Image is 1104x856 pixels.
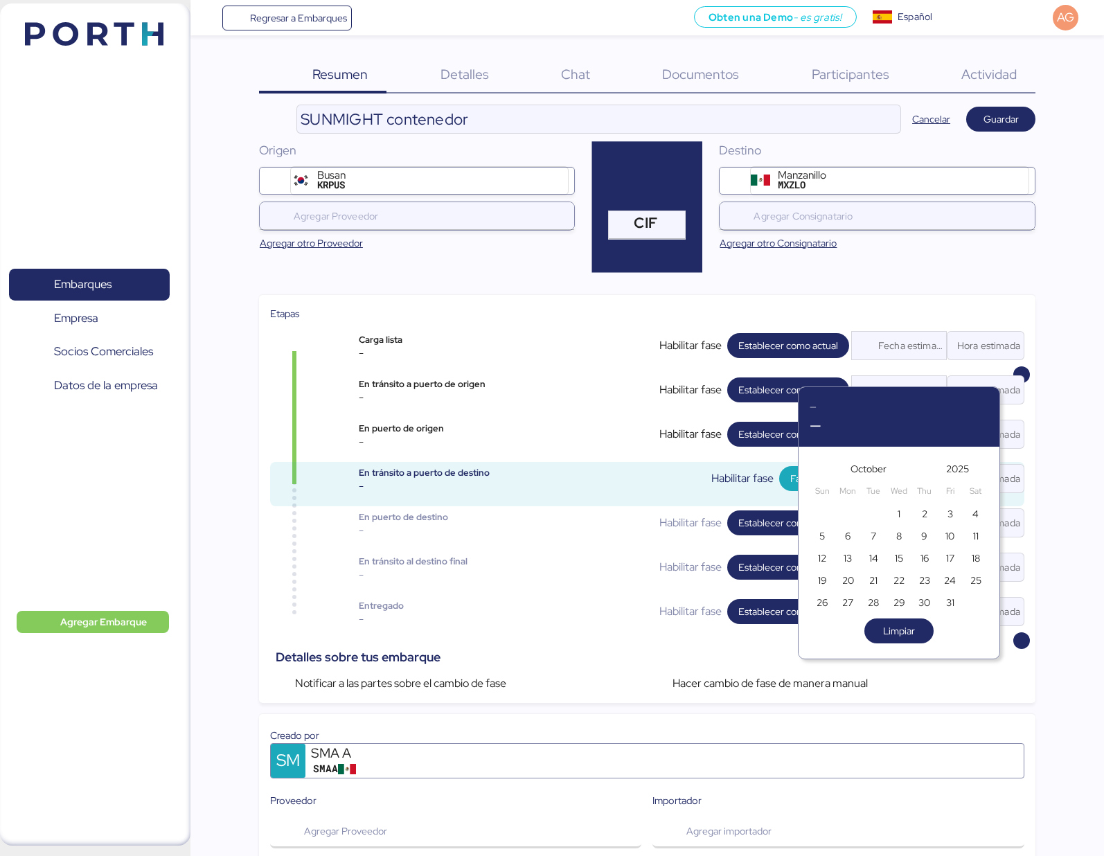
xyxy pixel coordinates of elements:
button: 10 [940,525,961,546]
div: - [359,567,525,583]
button: 30 [914,591,935,612]
div: MXZLO [778,180,826,190]
span: Habilitar fase [659,559,722,576]
span: 5 [819,528,825,544]
span: 15 [895,550,903,567]
div: En tránsito a puerto de destino [359,468,525,478]
span: Limpiar [883,623,915,639]
button: Limpiar [864,618,934,643]
div: — [810,398,988,416]
button: 3 [940,503,961,524]
div: Carga lista [359,335,525,345]
span: AG [1057,8,1074,26]
div: En tránsito a puerto de origen [359,380,525,389]
button: 16 [914,547,935,568]
div: Busan [317,170,346,180]
span: Establecer como actual [738,559,838,576]
span: 18 [972,550,980,567]
button: October [848,458,889,480]
div: En puerto de origen [359,424,525,434]
span: 21 [869,572,878,589]
div: - [359,611,525,627]
div: Detalles sobre tus embarque [276,648,1024,666]
span: Establecer como actual [738,382,838,398]
div: Fri [940,481,961,501]
span: Habilitar fase [659,515,722,531]
span: Resumen [312,65,368,83]
button: 15 [889,547,909,568]
a: Embarques [9,269,170,301]
span: Datos de la empresa [54,375,158,395]
span: 27 [842,594,853,611]
button: 6 [837,525,858,546]
span: 17 [946,550,954,567]
button: 19 [812,569,833,590]
span: 4 [972,506,979,522]
span: Establecer como actual [738,426,838,443]
span: 6 [845,528,851,544]
button: 27 [837,591,858,612]
a: Datos de la empresa [9,370,170,402]
button: 4 [965,503,986,524]
span: Habilitar fase [659,426,722,443]
div: Thu [914,481,935,501]
span: 7 [871,528,876,544]
span: 3 [947,506,953,522]
span: Establecer como actual [738,603,838,620]
span: SM [276,748,300,773]
div: Tue [863,481,884,501]
button: Agregar otro Proveedor [249,231,374,256]
span: 1 [898,506,900,522]
div: Origen [259,141,576,159]
a: Empresa [9,303,170,335]
span: 8 [896,528,902,544]
button: 21 [863,569,884,590]
span: Actividad [961,65,1017,83]
span: Detalles [440,65,489,83]
button: Fase actual [779,466,849,491]
button: 13 [837,547,858,568]
button: 31 [940,591,961,612]
span: 2025 [946,461,969,477]
span: 19 [818,572,827,589]
input: Agregar Proveedor [291,208,550,224]
button: 23 [914,569,935,590]
button: 24 [940,569,961,590]
span: Hacer cambio de fase de manera manual [673,675,868,692]
span: October [851,461,887,477]
div: - [359,522,525,539]
div: Etapas [270,306,1024,321]
span: Guardar [983,111,1019,127]
button: 25 [965,569,986,590]
button: Establecer como actual [727,599,849,624]
span: Participantes [812,65,889,83]
button: 2025 [943,458,972,480]
span: Chat [561,65,590,83]
span: 25 [970,572,981,589]
div: - [359,478,525,494]
span: Agregar importador [686,823,772,839]
span: Regresar a Embarques [250,10,347,26]
span: Agregar otro Consignatario [720,235,837,251]
button: 28 [863,591,884,612]
button: Establecer como actual [727,377,849,402]
span: Habilitar fase [659,382,722,398]
div: En tránsito al destino final [359,557,525,567]
button: 29 [889,591,909,612]
button: Establecer como actual [727,422,849,447]
span: 2 [922,506,927,522]
div: Entregado [359,601,525,611]
input: Hora estimada [947,376,1024,404]
input: Hora estimada [947,332,1024,359]
button: Guardar [966,107,1035,132]
span: Agregar Embarque [60,614,147,630]
span: 29 [893,594,905,611]
div: Creado por [270,728,1024,743]
span: 31 [946,594,954,611]
span: 28 [868,594,879,611]
div: Sat [965,481,986,501]
span: 23 [919,572,930,589]
button: Establecer como actual [727,333,849,358]
div: SMA A [311,744,477,763]
span: Embarques [54,274,112,294]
